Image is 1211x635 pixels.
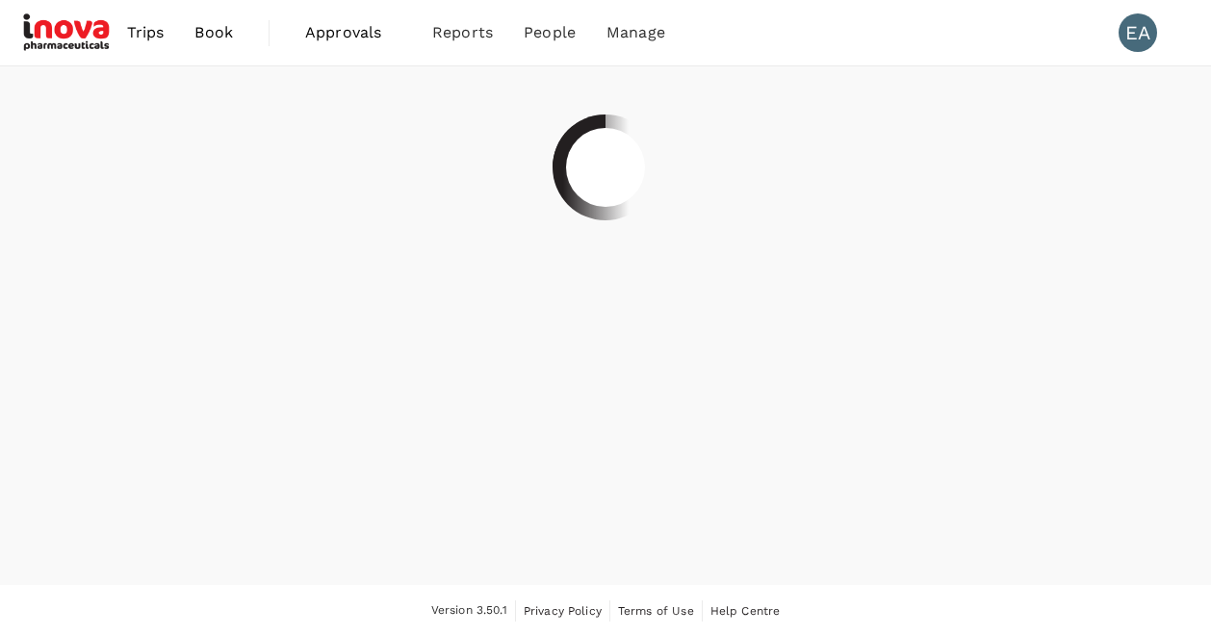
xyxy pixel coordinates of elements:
span: Privacy Policy [524,604,602,618]
a: Privacy Policy [524,600,602,622]
span: Manage [606,21,665,44]
a: Terms of Use [618,600,694,622]
img: iNova Pharmaceuticals [23,12,112,54]
span: Approvals [305,21,401,44]
span: Version 3.50.1 [431,601,507,621]
span: Book [194,21,233,44]
span: People [524,21,576,44]
span: Reports [432,21,493,44]
span: Help Centre [710,604,781,618]
div: EA [1119,13,1157,52]
span: Trips [127,21,165,44]
a: Help Centre [710,600,781,622]
span: Terms of Use [618,604,694,618]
